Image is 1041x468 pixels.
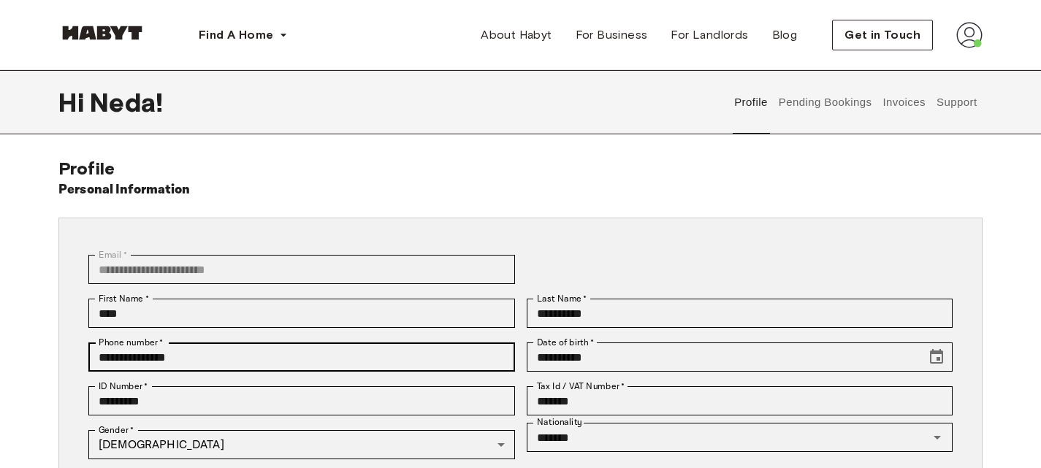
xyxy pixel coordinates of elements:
[99,248,127,261] label: Email
[537,416,582,429] label: Nationality
[659,20,760,50] a: For Landlords
[729,70,983,134] div: user profile tabs
[760,20,809,50] a: Blog
[927,427,947,448] button: Open
[956,22,983,48] img: avatar
[537,380,625,393] label: Tax Id / VAT Number
[671,26,748,44] span: For Landlords
[844,26,920,44] span: Get in Touch
[934,70,979,134] button: Support
[733,70,770,134] button: Profile
[537,292,587,305] label: Last Name
[564,20,660,50] a: For Business
[58,158,115,179] span: Profile
[199,26,273,44] span: Find A Home
[481,26,552,44] span: About Habyt
[58,26,146,40] img: Habyt
[99,292,149,305] label: First Name
[576,26,648,44] span: For Business
[922,342,951,372] button: Choose date, selected date is Oct 31, 1985
[88,430,515,459] div: [DEMOGRAPHIC_DATA]
[99,423,134,437] label: Gender
[881,70,927,134] button: Invoices
[58,180,191,200] h6: Personal Information
[832,20,933,50] button: Get in Touch
[99,336,164,349] label: Phone number
[90,87,163,118] span: Neda !
[537,336,594,349] label: Date of birth
[99,380,148,393] label: ID Number
[187,20,300,50] button: Find A Home
[58,87,90,118] span: Hi
[772,26,798,44] span: Blog
[469,20,563,50] a: About Habyt
[88,255,515,284] div: You can't change your email address at the moment. Please reach out to customer support in case y...
[777,70,874,134] button: Pending Bookings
